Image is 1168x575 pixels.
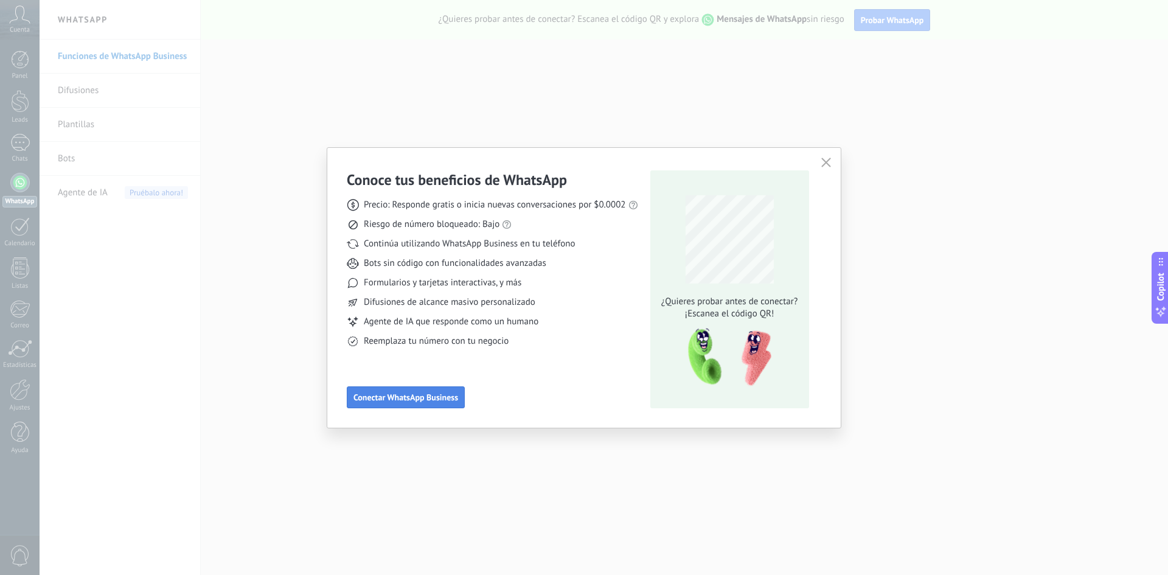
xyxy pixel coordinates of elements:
[347,170,567,189] h3: Conoce tus beneficios de WhatsApp
[658,296,801,308] span: ¿Quieres probar antes de conectar?
[364,238,575,250] span: Continúa utilizando WhatsApp Business en tu teléfono
[1155,273,1167,301] span: Copilot
[658,308,801,320] span: ¡Escanea el código QR!
[364,296,535,308] span: Difusiones de alcance masivo personalizado
[678,325,774,390] img: qr-pic-1x.png
[364,218,499,231] span: Riesgo de número bloqueado: Bajo
[364,335,509,347] span: Reemplaza tu número con tu negocio
[364,277,521,289] span: Formularios y tarjetas interactivas, y más
[364,316,538,328] span: Agente de IA que responde como un humano
[364,257,546,270] span: Bots sin código con funcionalidades avanzadas
[364,199,626,211] span: Precio: Responde gratis o inicia nuevas conversaciones por $0.0002
[347,386,465,408] button: Conectar WhatsApp Business
[353,393,458,402] span: Conectar WhatsApp Business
